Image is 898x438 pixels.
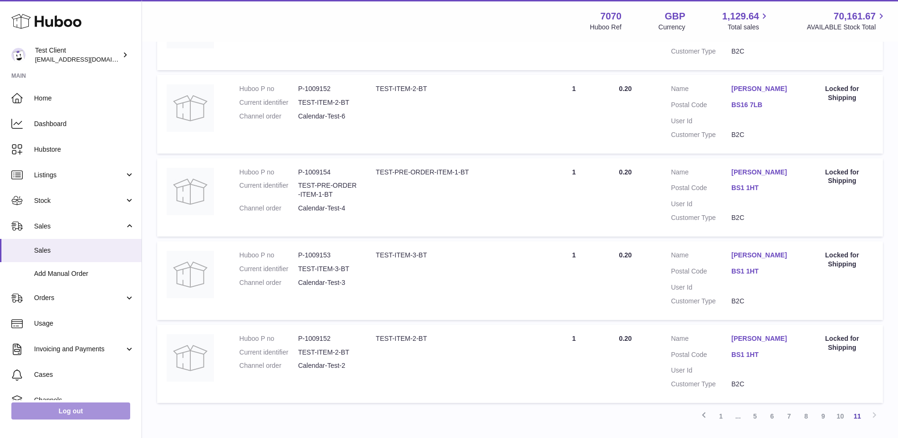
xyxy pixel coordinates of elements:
dt: Huboo P no [240,334,298,343]
td: 1 [539,75,610,154]
span: Usage [34,319,134,328]
a: 5 [747,408,764,425]
span: Hubstore [34,145,134,154]
span: 0.20 [619,85,631,92]
span: Dashboard [34,119,134,128]
dt: Channel order [240,361,298,370]
dt: Current identifier [240,181,298,199]
dt: Customer Type [671,213,731,222]
div: TEST-ITEM-3-BT [376,251,529,260]
a: 8 [798,408,815,425]
span: 0.20 [619,168,631,176]
dd: B2C [731,130,792,139]
dd: B2C [731,47,792,56]
dd: Calendar-Test-4 [298,204,357,213]
img: no-photo.jpg [167,251,214,298]
a: BS1 1HT [731,183,792,192]
dt: User Id [671,366,731,375]
dt: Name [671,334,731,346]
span: 0.20 [619,335,631,342]
dt: User Id [671,200,731,209]
span: Channels [34,396,134,405]
span: Cases [34,370,134,379]
dt: Postal Code [671,100,731,112]
a: [PERSON_NAME] [731,168,792,177]
dt: Huboo P no [240,251,298,260]
a: BS16 7LB [731,100,792,109]
span: 70,161.67 [834,10,876,23]
dt: User Id [671,283,731,292]
a: 10 [832,408,849,425]
img: QATestClientTwo@hubboo.co.uk [11,48,26,62]
strong: 7070 [600,10,622,23]
dt: Postal Code [671,350,731,362]
span: Invoicing and Payments [34,345,124,354]
a: 1,129.64 Total sales [722,10,770,32]
a: [PERSON_NAME] [731,251,792,260]
a: 9 [815,408,832,425]
img: no-photo.jpg [167,168,214,215]
strong: GBP [665,10,685,23]
dd: B2C [731,380,792,389]
dt: Customer Type [671,380,731,389]
dt: Channel order [240,278,298,287]
dd: P-1009153 [298,251,357,260]
span: Listings [34,171,124,180]
dt: Name [671,84,731,96]
dd: TEST-ITEM-3-BT [298,265,357,274]
a: [PERSON_NAME] [731,84,792,93]
a: BS1 1HT [731,267,792,276]
dt: Name [671,168,731,179]
dd: P-1009152 [298,84,357,93]
img: no-photo.jpg [167,334,214,382]
div: TEST-PRE-ORDER-ITEM-1-BT [376,168,529,177]
span: 0.20 [619,251,631,259]
a: BS1 1HT [731,350,792,359]
dd: TEST-PRE-ORDER-ITEM-1-BT [298,181,357,199]
dt: Customer Type [671,130,731,139]
dt: Current identifier [240,265,298,274]
div: Locked for Shipping [811,84,873,102]
div: Locked for Shipping [811,251,873,269]
a: [PERSON_NAME] [731,334,792,343]
div: Locked for Shipping [811,334,873,352]
dd: Calendar-Test-2 [298,361,357,370]
a: 1 [712,408,729,425]
dt: Channel order [240,112,298,121]
dt: Current identifier [240,98,298,107]
dd: Calendar-Test-6 [298,112,357,121]
dt: Customer Type [671,47,731,56]
a: Log out [11,402,130,420]
a: 70,161.67 AVAILABLE Stock Total [807,10,887,32]
dd: B2C [731,297,792,306]
span: Sales [34,222,124,231]
span: 1,129.64 [722,10,759,23]
dt: User Id [671,117,731,126]
dd: P-1009154 [298,168,357,177]
span: Home [34,94,134,103]
dd: B2C [731,213,792,222]
span: Total sales [728,23,770,32]
div: Locked for Shipping [811,168,873,186]
dt: Postal Code [671,183,731,195]
span: Add Manual Order [34,269,134,278]
dt: Channel order [240,204,298,213]
td: 1 [539,325,610,403]
span: ... [729,408,747,425]
div: TEST-ITEM-2-BT [376,84,529,93]
dd: TEST-ITEM-2-BT [298,98,357,107]
a: 7 [781,408,798,425]
dt: Customer Type [671,297,731,306]
dd: Calendar-Test-3 [298,278,357,287]
dd: P-1009152 [298,334,357,343]
img: no-photo.jpg [167,84,214,132]
div: Huboo Ref [590,23,622,32]
span: Sales [34,246,134,255]
div: Test Client [35,46,120,64]
dt: Name [671,251,731,262]
dt: Postal Code [671,267,731,278]
td: 1 [539,158,610,237]
span: AVAILABLE Stock Total [807,23,887,32]
a: 11 [849,408,866,425]
a: 6 [764,408,781,425]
